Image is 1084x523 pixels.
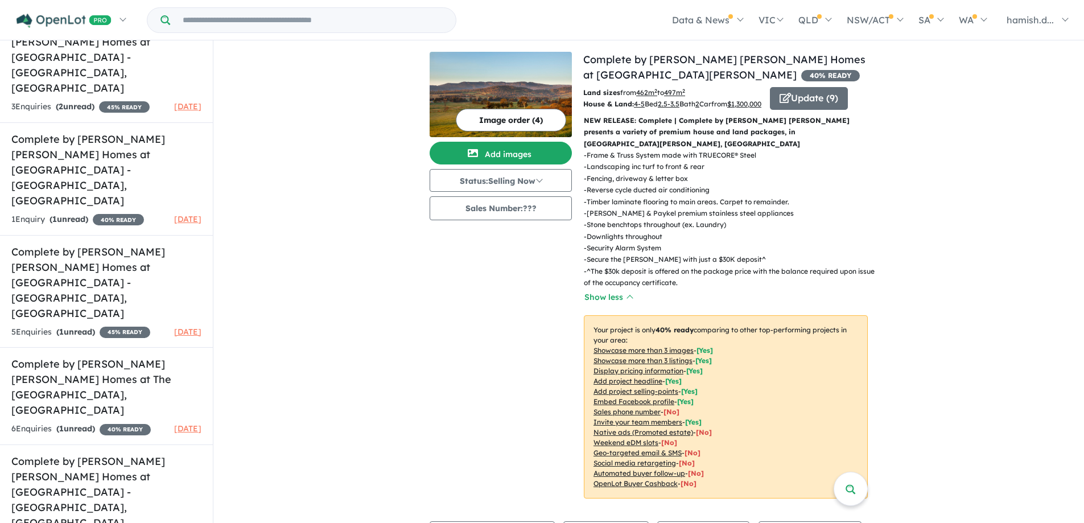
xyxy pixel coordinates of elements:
[593,377,662,385] u: Add project headline
[56,101,94,112] strong: ( unread)
[59,423,64,434] span: 1
[56,423,95,434] strong: ( unread)
[584,291,633,304] button: Show less
[430,169,572,192] button: Status:Selling Now
[456,109,566,131] button: Image order (4)
[661,438,677,447] span: [No]
[654,88,657,94] sup: 2
[11,326,150,339] div: 5 Enquir ies
[593,448,682,457] u: Geo-targeted email & SMS
[593,366,683,375] u: Display pricing information
[584,315,868,499] p: Your project is only comparing to other top-performing projects in your area: - - - - - - - - - -...
[696,428,712,436] span: [No]
[11,213,144,227] div: 1 Enquir y
[663,407,679,416] span: [ No ]
[174,214,201,224] span: [DATE]
[685,418,702,426] span: [ Yes ]
[174,327,201,337] span: [DATE]
[584,254,877,265] p: - Secure the [PERSON_NAME] with just a $30K deposit^
[100,327,150,338] span: 45 % READY
[688,469,704,477] span: [No]
[657,88,685,97] span: to
[584,196,877,208] p: - Timber laminate flooring to main areas. Carpet to remainder.
[172,8,454,32] input: Try estate name, suburb, builder or developer
[584,173,877,184] p: - Fencing, driveway & letter box
[430,142,572,164] button: Add images
[59,327,64,337] span: 1
[656,326,694,334] b: 40 % ready
[636,88,657,97] u: 462 m
[686,366,703,375] span: [ Yes ]
[695,356,712,365] span: [ Yes ]
[658,100,679,108] u: 2.5-3.5
[593,387,678,396] u: Add project selling-points
[583,87,761,98] p: from
[11,131,201,208] h5: Complete by [PERSON_NAME] [PERSON_NAME] Homes at [GEOGRAPHIC_DATA] - [GEOGRAPHIC_DATA] , [GEOGRAP...
[677,397,694,406] span: [ Yes ]
[583,100,634,108] b: House & Land:
[1007,14,1054,26] span: hamish.d...
[695,100,699,108] u: 2
[770,87,848,110] button: Update (9)
[52,214,57,224] span: 1
[93,214,144,225] span: 40 % READY
[11,19,201,96] h5: Complete by [PERSON_NAME] [PERSON_NAME] Homes at [GEOGRAPHIC_DATA] - [GEOGRAPHIC_DATA] , [GEOGRAP...
[727,100,761,108] u: $ 1,300,000
[59,101,63,112] span: 2
[99,101,150,113] span: 45 % READY
[56,327,95,337] strong: ( unread)
[593,418,682,426] u: Invite your team members
[11,100,150,114] div: 3 Enquir ies
[593,346,694,355] u: Showcase more than 3 images
[593,459,676,467] u: Social media retargeting
[681,479,696,488] span: [No]
[801,70,860,81] span: 40 % READY
[11,422,151,436] div: 6 Enquir ies
[593,469,685,477] u: Automated buyer follow-up
[11,244,201,321] h5: Complete by [PERSON_NAME] [PERSON_NAME] Homes at [GEOGRAPHIC_DATA] - [GEOGRAPHIC_DATA] , [GEOGRAP...
[682,88,685,94] sup: 2
[593,438,658,447] u: Weekend eDM slots
[593,397,674,406] u: Embed Facebook profile
[593,479,678,488] u: OpenLot Buyer Cashback
[685,448,700,457] span: [No]
[584,161,877,172] p: - Landscaping inc turf to front & rear
[584,242,877,254] p: - Security Alarm System
[593,428,693,436] u: Native ads (Promoted estate)
[584,219,877,230] p: - Stone benchtops throughout (ex. Laundry)
[583,53,865,81] a: Complete by [PERSON_NAME] [PERSON_NAME] Homes at [GEOGRAPHIC_DATA][PERSON_NAME]
[430,196,572,220] button: Sales Number:???
[11,356,201,418] h5: Complete by [PERSON_NAME] [PERSON_NAME] Homes at The [GEOGRAPHIC_DATA] , [GEOGRAPHIC_DATA]
[174,101,201,112] span: [DATE]
[634,100,645,108] u: 4-5
[696,346,713,355] span: [ Yes ]
[584,150,877,161] p: - Frame & Truss System made with TRUECORE® Steel
[681,387,698,396] span: [ Yes ]
[665,377,682,385] span: [ Yes ]
[584,184,877,196] p: - Reverse cycle ducted air conditioning
[174,423,201,434] span: [DATE]
[50,214,88,224] strong: ( unread)
[100,424,151,435] span: 40 % READY
[430,52,572,137] img: Complete by McDonald Jones Homes at Mount Terry - Albion Park
[593,356,693,365] u: Showcase more than 3 listings
[679,459,695,467] span: [No]
[584,231,877,242] p: - Downlights throughout
[593,407,661,416] u: Sales phone number
[584,208,877,219] p: - [PERSON_NAME] & Paykel premium stainless steel appliances
[584,115,868,150] p: NEW RELEASE: Complete | Complete by [PERSON_NAME] [PERSON_NAME] presents a variety of premium hou...
[17,14,112,28] img: Openlot PRO Logo White
[583,88,620,97] b: Land sizes
[583,98,761,110] p: Bed Bath Car from
[584,266,877,289] p: - ^The $30k deposit is offered on the package price with the balance required upon issue of the o...
[664,88,685,97] u: 497 m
